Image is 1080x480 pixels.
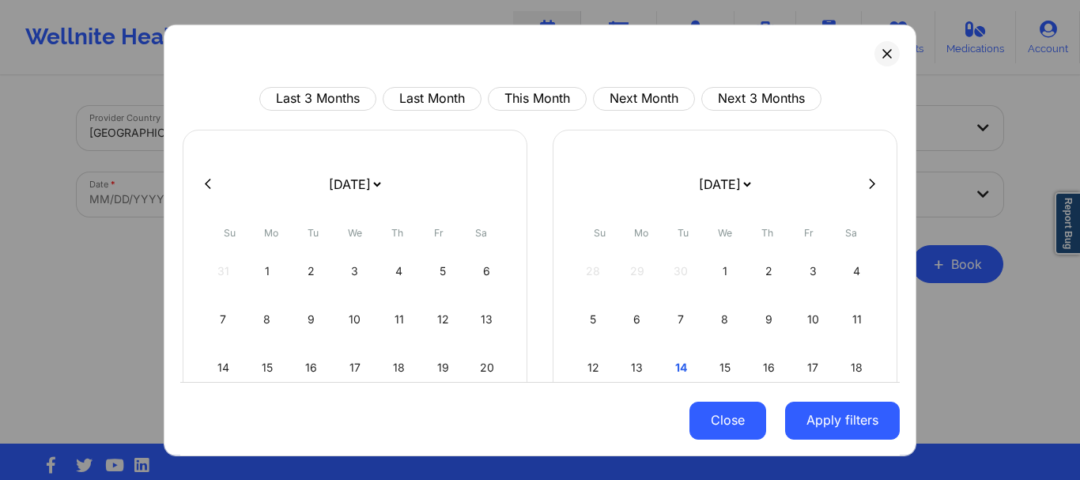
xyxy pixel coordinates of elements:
[475,226,487,238] abbr: Saturday
[203,345,244,389] div: Sun Sep 14 2025
[291,345,331,389] div: Tue Sep 16 2025
[423,345,463,389] div: Fri Sep 19 2025
[247,297,288,341] div: Mon Sep 08 2025
[749,345,789,389] div: Thu Oct 16 2025
[749,248,789,293] div: Thu Oct 02 2025
[466,248,507,293] div: Sat Sep 06 2025
[308,226,319,238] abbr: Tuesday
[661,345,701,389] div: Tue Oct 14 2025
[793,248,833,293] div: Fri Oct 03 2025
[291,248,331,293] div: Tue Sep 02 2025
[466,345,507,389] div: Sat Sep 20 2025
[836,345,877,389] div: Sat Oct 18 2025
[634,226,648,238] abbr: Monday
[594,226,606,238] abbr: Sunday
[379,297,419,341] div: Thu Sep 11 2025
[689,402,766,440] button: Close
[617,345,658,389] div: Mon Oct 13 2025
[593,86,695,110] button: Next Month
[335,345,376,389] div: Wed Sep 17 2025
[761,226,773,238] abbr: Thursday
[617,297,658,341] div: Mon Oct 06 2025
[391,226,403,238] abbr: Thursday
[379,345,419,389] div: Thu Sep 18 2025
[845,226,857,238] abbr: Saturday
[705,345,746,389] div: Wed Oct 15 2025
[379,248,419,293] div: Thu Sep 04 2025
[224,226,236,238] abbr: Sunday
[718,226,732,238] abbr: Wednesday
[678,226,689,238] abbr: Tuesday
[661,297,701,341] div: Tue Oct 07 2025
[573,345,614,389] div: Sun Oct 12 2025
[705,248,746,293] div: Wed Oct 01 2025
[573,297,614,341] div: Sun Oct 05 2025
[291,297,331,341] div: Tue Sep 09 2025
[335,297,376,341] div: Wed Sep 10 2025
[793,297,833,341] div: Fri Oct 10 2025
[488,86,587,110] button: This Month
[804,226,814,238] abbr: Friday
[434,226,444,238] abbr: Friday
[701,86,821,110] button: Next 3 Months
[335,248,376,293] div: Wed Sep 03 2025
[264,226,278,238] abbr: Monday
[423,297,463,341] div: Fri Sep 12 2025
[793,345,833,389] div: Fri Oct 17 2025
[785,402,900,440] button: Apply filters
[259,86,376,110] button: Last 3 Months
[348,226,362,238] abbr: Wednesday
[466,297,507,341] div: Sat Sep 13 2025
[836,297,877,341] div: Sat Oct 11 2025
[247,248,288,293] div: Mon Sep 01 2025
[423,248,463,293] div: Fri Sep 05 2025
[247,345,288,389] div: Mon Sep 15 2025
[749,297,789,341] div: Thu Oct 09 2025
[203,297,244,341] div: Sun Sep 07 2025
[705,297,746,341] div: Wed Oct 08 2025
[383,86,481,110] button: Last Month
[836,248,877,293] div: Sat Oct 04 2025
